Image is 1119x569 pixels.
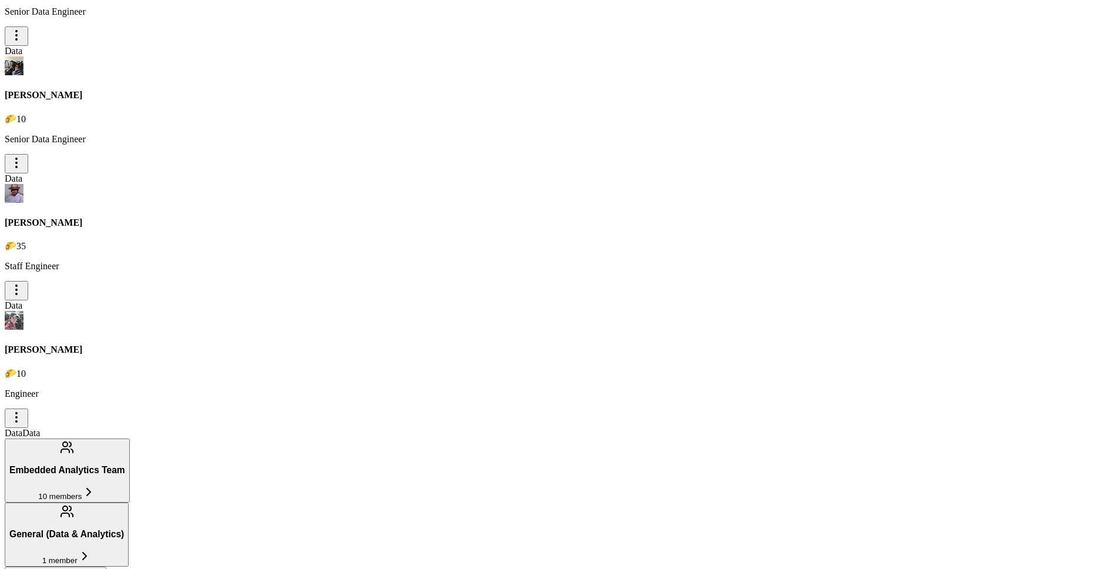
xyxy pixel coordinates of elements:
[5,134,1114,145] p: Senior Data Engineer
[5,439,130,503] button: Embedded Analytics Team10 members
[5,46,22,56] span: Data
[16,241,26,251] span: 35
[5,503,129,567] button: General (Data & Analytics)1 member
[5,344,1114,355] h4: [PERSON_NAME]
[9,465,125,476] h3: Embedded Analytics Team
[16,369,26,379] span: 10
[5,369,16,379] span: taco
[5,389,1114,399] p: Engineer
[9,529,124,540] h3: General (Data & Analytics)
[22,428,40,438] span: Data
[5,300,22,310] span: Data
[5,241,16,251] span: taco
[5,173,22,183] span: Data
[16,114,26,124] span: 10
[5,114,16,124] span: taco
[38,492,82,501] span: 10 members
[5,217,1114,228] h4: [PERSON_NAME]
[5,6,1114,17] p: Senior Data Engineer
[5,261,1114,272] p: Staff Engineer
[5,428,22,438] span: Data
[5,90,1114,101] h4: [PERSON_NAME]
[42,556,78,565] span: 1 member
